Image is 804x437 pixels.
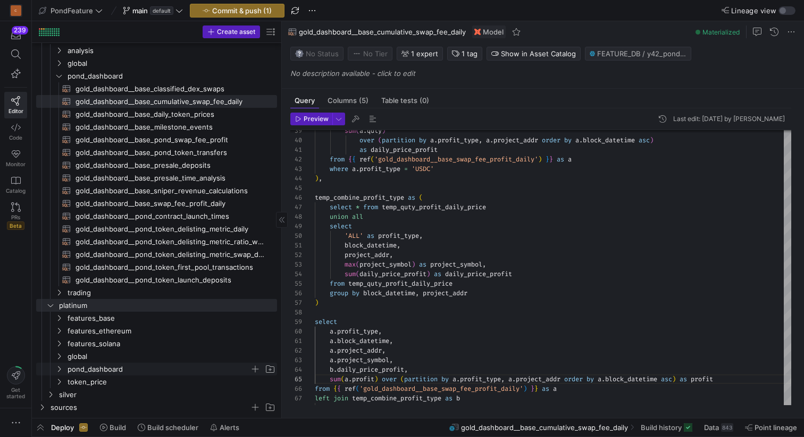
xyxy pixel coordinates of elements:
span: group [330,289,348,297]
span: ( [356,260,359,269]
span: temp_combine_profit_type [315,193,404,202]
span: { [333,384,337,393]
span: 'ALL' [345,232,363,240]
span: , [319,174,322,183]
img: undefined [474,29,481,35]
a: gold_dashboard__pond_token_launch_deposits​​​​​​​​​​ [36,273,277,286]
a: Catalog [4,172,27,198]
span: daily_price_profit [445,270,512,278]
span: ) [523,384,527,393]
span: . [512,375,516,383]
span: Query [295,97,315,104]
div: 60 [290,327,302,336]
button: FEATURE_DB / y42_pondfeature_main / GOLD_DASHBOARD__BASE_CUMULATIVE_SWAP_FEE_DAILY [585,47,691,61]
button: Build [95,418,131,436]
span: project_addr [516,375,560,383]
div: 48 [290,212,302,221]
span: , [479,136,482,144]
span: block_datetime [363,289,415,297]
div: 62 [290,346,302,355]
span: gold_dashboard__base_pond_swap_fee_profit​​​​​​​​​​ [76,134,265,146]
div: 57 [290,298,302,307]
span: a [598,375,601,383]
a: gold_dashboard__base_pond_swap_fee_profit​​​​​​​​​​ [36,133,277,146]
span: profit_type [378,232,419,240]
div: Press SPACE to select this row. [36,121,277,133]
span: profit_type [460,375,501,383]
span: Build history [641,423,682,432]
span: , [482,260,486,269]
button: 1 expert [397,47,443,61]
span: a [453,375,456,383]
span: profit_type [438,136,479,144]
span: gold_dashboard__base_cumulative_swap_fee_daily​​​​​​​​​​ [76,96,265,108]
span: a [345,375,348,383]
span: project_symbol [359,260,412,269]
a: PRsBeta [4,198,27,234]
div: 63 [290,355,302,365]
button: PondFeature [36,4,105,18]
span: as [434,270,441,278]
span: gold_dashboard__base_presale_deposits​​​​​​​​​​ [76,159,265,172]
span: Materialized [702,28,740,36]
span: from [363,203,378,211]
span: a [330,346,333,355]
span: as [542,384,549,393]
div: Press SPACE to select this row. [36,108,277,121]
a: gold_dashboard__base_presale_deposits​​​​​​​​​​ [36,159,277,172]
span: as [367,232,374,240]
span: sources [51,401,250,414]
span: 'gold_dashboard__base_swap_fee_profit_daily' [374,155,538,164]
div: 58 [290,307,302,317]
span: } [531,384,534,393]
a: gold_dashboard__base_presale_time_analysis​​​​​​​​​​ [36,172,277,184]
span: , [389,356,393,364]
div: 53 [290,260,302,269]
span: order [542,136,560,144]
span: PondFeature [51,6,93,15]
span: pond_dashboard [68,363,250,375]
div: 66 [290,384,302,393]
span: ref [345,384,356,393]
span: . [434,136,438,144]
span: by [352,289,359,297]
a: Monitor [4,145,27,172]
span: asc [661,375,672,383]
span: project_addr [423,289,467,297]
span: gold_dashboard__base_milestone_events​​​​​​​​​​ [76,121,265,133]
span: { [348,155,352,164]
span: profit [691,375,713,383]
p: No description available - click to edit [290,69,800,78]
button: No tierNo Tier [348,47,392,61]
span: 1 tag [462,49,478,58]
div: 54 [290,269,302,279]
span: by [419,136,426,144]
div: Press SPACE to select this row. [36,57,277,70]
div: 52 [290,250,302,260]
button: 239 [4,25,27,45]
button: Commit & push (1) [190,4,284,18]
div: 44 [290,174,302,183]
span: over [359,136,374,144]
button: Preview [290,113,332,125]
span: from [315,384,330,393]
span: Point lineage [755,423,797,432]
span: platinum [59,299,275,312]
span: a [486,136,490,144]
span: Lineage view [731,6,776,15]
div: Press SPACE to select this row. [36,324,277,337]
span: , [382,346,386,355]
button: Getstarted [4,362,27,404]
span: trading [68,287,275,299]
div: Press SPACE to select this row. [36,172,277,184]
span: project_symbol [430,260,482,269]
span: ) [426,270,430,278]
span: a [568,155,572,164]
span: sum [330,375,341,383]
button: Alerts [205,418,244,436]
span: . [333,337,337,345]
span: Build [110,423,126,432]
div: 45 [290,183,302,193]
span: gold_dashboard__base_classified_dex_swaps​​​​​​​​​​ [76,83,265,95]
span: project_symbol [337,356,389,364]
